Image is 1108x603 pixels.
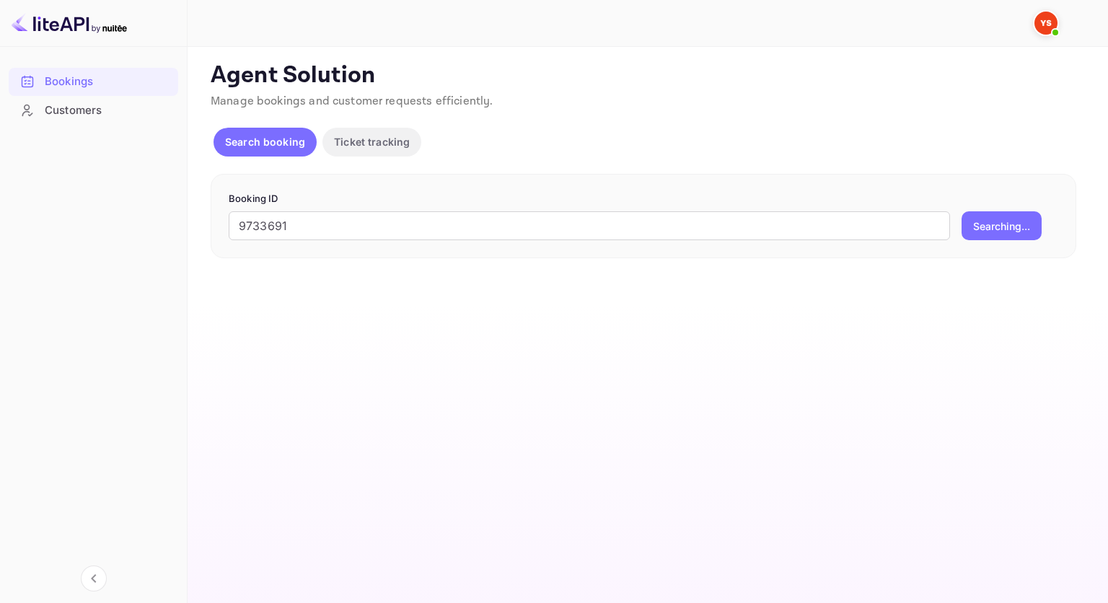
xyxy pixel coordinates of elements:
[9,97,178,125] div: Customers
[45,74,171,90] div: Bookings
[225,134,305,149] p: Search booking
[9,68,178,94] a: Bookings
[1034,12,1058,35] img: Yandex Support
[962,211,1042,240] button: Searching...
[45,102,171,119] div: Customers
[211,94,493,109] span: Manage bookings and customer requests efficiently.
[334,134,410,149] p: Ticket tracking
[229,211,950,240] input: Enter Booking ID (e.g., 63782194)
[9,68,178,96] div: Bookings
[81,565,107,591] button: Collapse navigation
[12,12,127,35] img: LiteAPI logo
[9,97,178,123] a: Customers
[211,61,1082,90] p: Agent Solution
[229,192,1058,206] p: Booking ID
